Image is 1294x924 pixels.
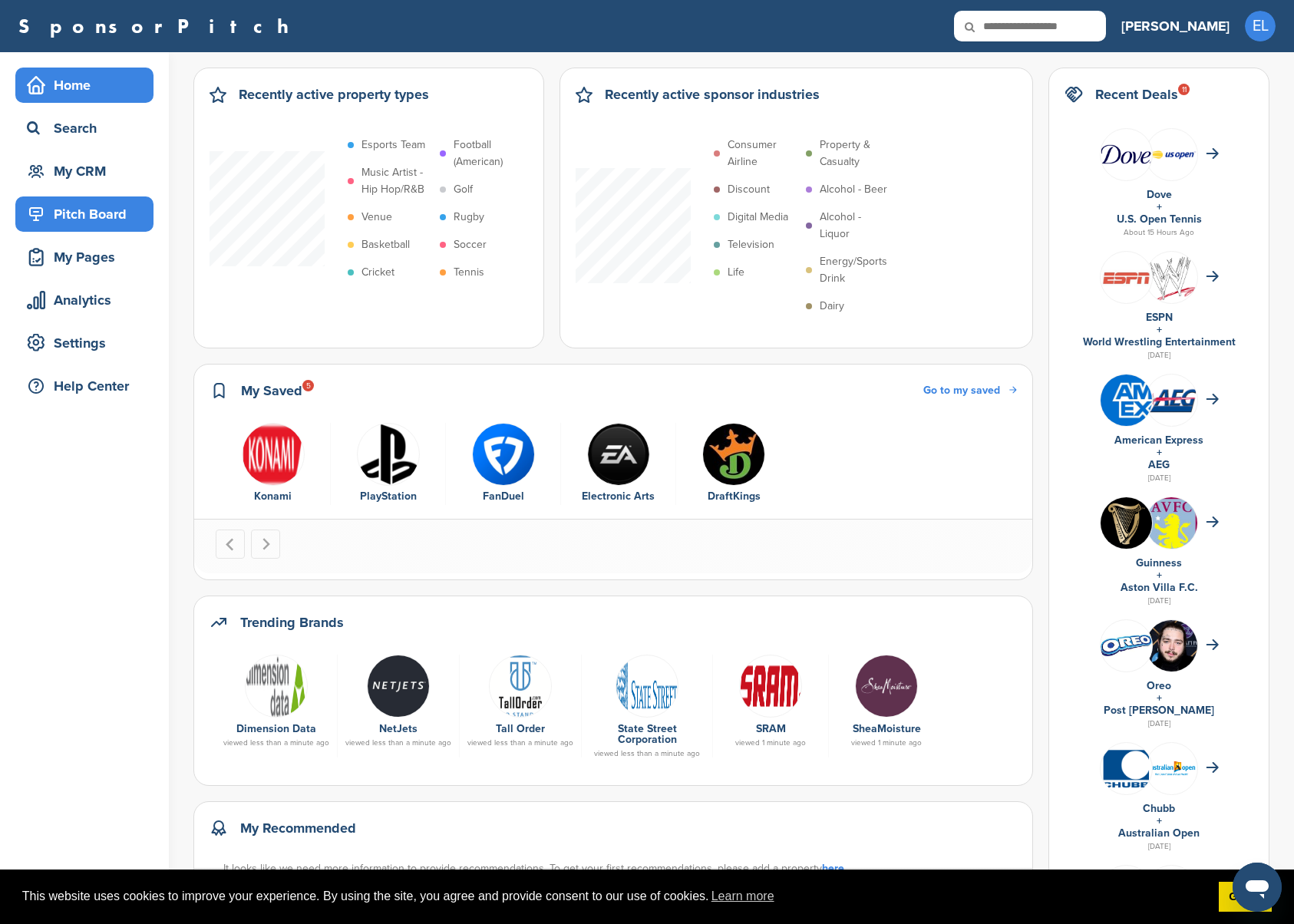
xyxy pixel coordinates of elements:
img: Fanduel logo [472,423,535,486]
h2: My Saved [241,380,302,401]
a: Dove [1147,188,1172,201]
p: Alcohol - Beer [820,181,887,198]
a: Search [15,111,153,146]
img: Data [1101,144,1152,163]
img: Open uri20141112 50798 13wyrly [616,655,678,718]
a: Help Center [15,368,153,404]
img: Screen shot 2016 05 05 at 12.09.31 pm [1101,267,1152,288]
a: Post [PERSON_NAME] [1104,704,1214,717]
p: Digital Media [728,209,788,226]
div: Konami [223,488,322,505]
p: Football (American) [454,137,524,170]
a: 150px dimensiondatalogo [223,655,329,716]
img: Tallorder [489,655,552,718]
a: SRAM [756,722,786,735]
div: [DATE] [1065,840,1253,853]
a: Chubb [1143,802,1175,815]
img: Draftkings logo [702,423,765,486]
img: Data [242,423,305,486]
p: Property & Casualty [820,137,890,170]
img: 150px dimensiondatalogo [245,655,308,718]
a: Tall Order [496,722,545,735]
a: Guinness [1136,556,1182,569]
p: Rugby [454,209,484,226]
p: Basketball [361,236,410,253]
div: viewed less than a minute ago [467,739,573,747]
img: Open uri20141112 64162 d90exl?1415808348 [1146,759,1197,777]
a: Settings [15,325,153,361]
a: Tallorder [467,655,573,716]
div: [DATE] [1065,348,1253,362]
h3: [PERSON_NAME] [1121,15,1230,37]
p: Alcohol - Liquor [820,209,890,243]
img: Nj [367,655,430,718]
span: This website uses cookies to improve your experience. By using the site, you agree and provide co... [22,885,1207,908]
div: About 15 Hours Ago [1065,226,1253,239]
a: + [1157,200,1162,213]
span: Go to my saved [923,384,1000,397]
div: DraftKings [684,488,784,505]
span: EL [1245,11,1276,41]
img: Data [1101,747,1152,790]
a: Open uri20141112 50798 1b8x90l Electronic Arts [569,423,668,506]
a: Data Konami [223,423,322,506]
a: AEG [1148,458,1170,471]
button: Next slide [251,530,280,559]
p: Venue [361,209,392,226]
a: Open uri20141112 50798 13wyrly [589,655,705,716]
a: + [1157,691,1162,705]
a: SponsorPitch [18,16,299,36]
div: viewed less than a minute ago [589,750,705,757]
a: [PERSON_NAME] [1121,9,1230,43]
a: My Pages [15,239,153,275]
div: It looks like we need more information to provide recommendations. To get your first recommendati... [223,860,1018,877]
a: Aston Villa F.C. [1121,581,1198,594]
h2: Recently active property types [239,84,429,105]
img: Screen shot 2018 07 23 at 2.49.02 pm [1146,147,1197,160]
div: FanDuel [454,488,553,505]
iframe: Button to launch messaging window [1233,863,1282,912]
p: Energy/Sports Drink [820,253,890,287]
p: Golf [454,181,473,198]
a: Gold sram [721,655,820,716]
a: My CRM [15,153,153,189]
a: Sheamoisture [837,655,936,716]
img: Screenshot 2018 10 25 at 8.58.45 am [1146,620,1197,697]
div: [DATE] [1065,717,1253,731]
p: Discount [728,181,770,198]
div: Search [23,114,153,142]
img: Amex logo [1101,375,1152,426]
img: Sheamoisture [855,655,918,718]
div: 3 of 5 [446,423,561,506]
div: 2 of 5 [331,423,446,506]
div: Analytics [23,286,153,314]
div: viewed 1 minute ago [837,739,936,747]
h2: Recently active sponsor industries [605,84,820,105]
h2: My Recommended [240,817,356,839]
a: here [822,862,844,875]
a: dismiss cookie message [1219,882,1272,912]
p: Music Artist - Hip Hop/R&B [361,164,432,198]
img: Gold sram [739,655,802,718]
div: 5 of 5 [676,423,791,506]
div: PlayStation [338,488,437,505]
div: [DATE] [1065,594,1253,608]
a: + [1157,446,1162,459]
a: American Express [1114,434,1203,447]
div: viewed less than a minute ago [223,739,329,747]
h2: Recent Deals [1095,84,1178,105]
a: learn more about cookies [709,885,777,908]
a: U.S. Open Tennis [1117,213,1202,226]
button: Go to last slide [216,530,245,559]
p: Consumer Airline [728,137,798,170]
p: Television [728,236,774,253]
a: Data PlayStation [338,423,437,506]
a: World Wrestling Entertainment [1083,335,1236,348]
div: 5 [302,380,314,391]
a: SheaMoisture [853,722,921,735]
a: NetJets [379,722,418,735]
p: Soccer [454,236,487,253]
div: Settings [23,329,153,357]
a: Go to my saved [923,382,1017,399]
a: Pitch Board [15,196,153,232]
